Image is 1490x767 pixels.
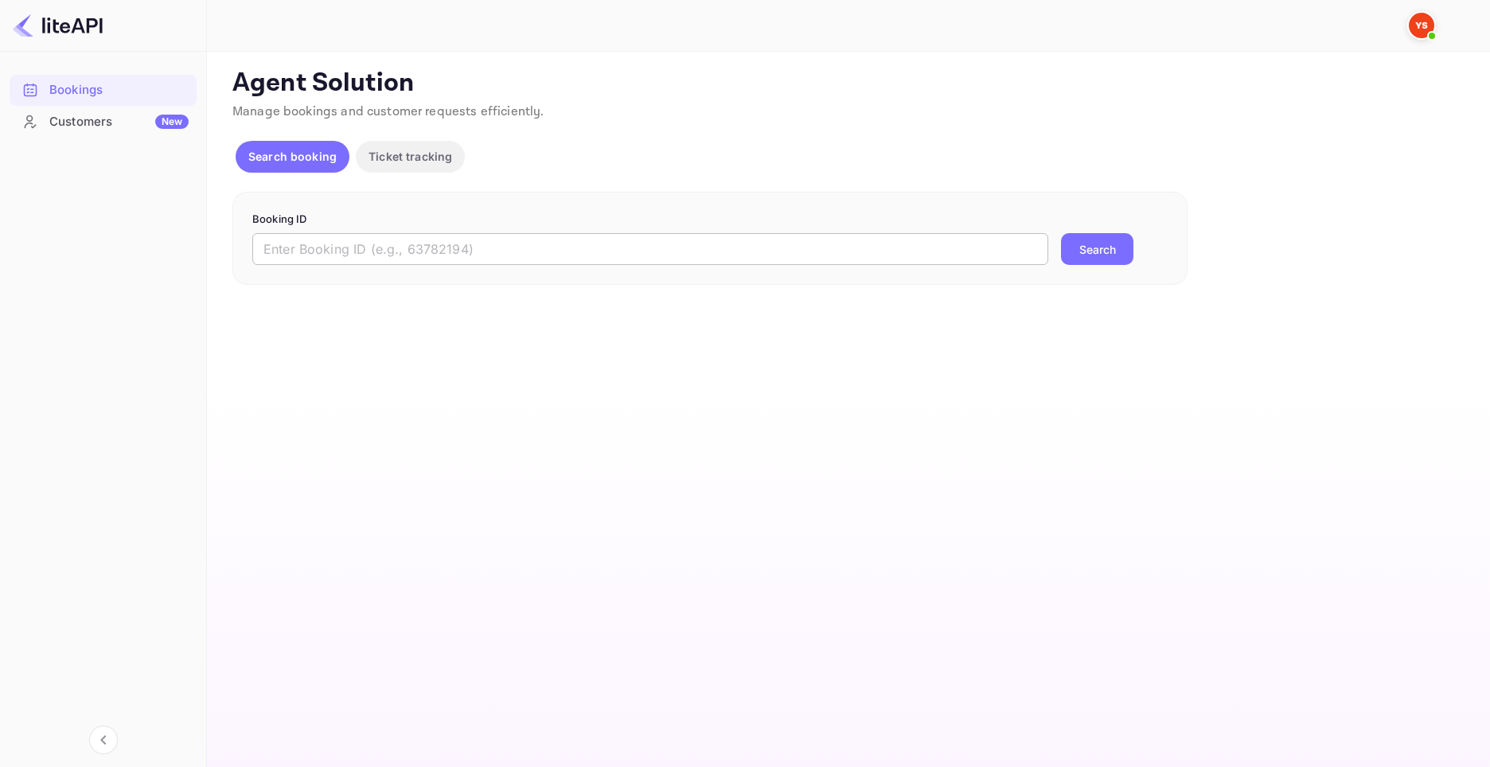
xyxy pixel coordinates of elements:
[10,107,197,138] div: CustomersNew
[155,115,189,129] div: New
[369,148,452,165] p: Ticket tracking
[10,75,197,106] div: Bookings
[252,233,1048,265] input: Enter Booking ID (e.g., 63782194)
[10,107,197,136] a: CustomersNew
[49,81,189,99] div: Bookings
[10,75,197,104] a: Bookings
[248,148,337,165] p: Search booking
[1409,13,1434,38] img: Yandex Support
[252,212,1168,228] p: Booking ID
[232,103,544,120] span: Manage bookings and customer requests efficiently.
[232,68,1461,99] p: Agent Solution
[49,113,189,131] div: Customers
[13,13,103,38] img: LiteAPI logo
[1061,233,1133,265] button: Search
[89,726,118,754] button: Collapse navigation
